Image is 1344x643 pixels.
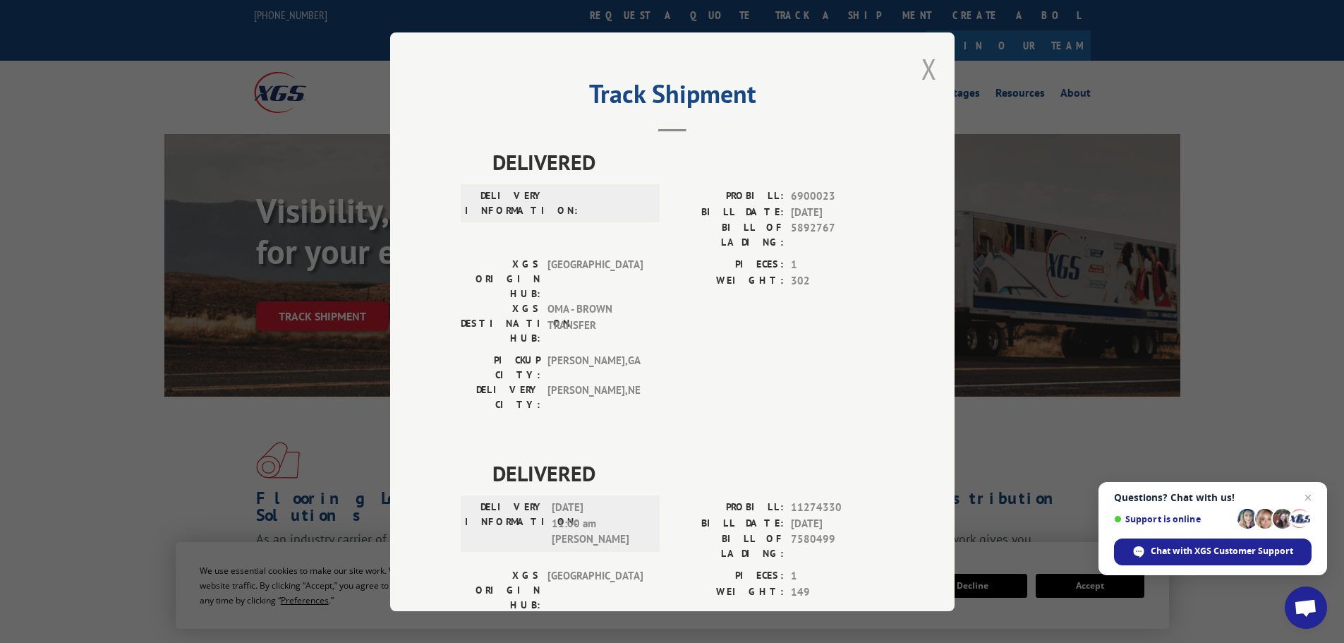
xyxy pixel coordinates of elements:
[547,257,643,301] span: [GEOGRAPHIC_DATA]
[492,457,884,489] span: DELIVERED
[672,220,784,250] label: BILL OF LADING:
[461,383,540,412] label: DELIVERY CITY:
[1300,489,1316,506] span: Close chat
[461,84,884,111] h2: Track Shipment
[465,500,545,548] label: DELIVERY INFORMATION:
[461,568,540,613] label: XGS ORIGIN HUB:
[791,531,884,561] span: 7580499
[791,257,884,273] span: 1
[791,584,884,600] span: 149
[672,272,784,289] label: WEIGHT:
[791,500,884,516] span: 11274330
[791,188,884,205] span: 6900023
[672,204,784,220] label: BILL DATE:
[1114,514,1233,524] span: Support is online
[547,568,643,613] span: [GEOGRAPHIC_DATA]
[791,204,884,220] span: [DATE]
[672,500,784,516] label: PROBILL:
[1285,587,1327,629] div: Open chat
[1114,492,1312,503] span: Questions? Chat with us!
[461,353,540,383] label: PICKUP CITY:
[547,383,643,412] span: [PERSON_NAME] , NE
[552,500,647,548] span: [DATE] 11:00 am [PERSON_NAME]
[672,188,784,205] label: PROBILL:
[672,531,784,561] label: BILL OF LADING:
[672,257,784,273] label: PIECES:
[672,515,784,531] label: BILL DATE:
[547,353,643,383] span: [PERSON_NAME] , GA
[791,515,884,531] span: [DATE]
[547,301,643,346] span: OMA - BROWN TRANSFER
[791,568,884,584] span: 1
[465,188,545,218] label: DELIVERY INFORMATION:
[921,50,937,88] button: Close modal
[461,301,540,346] label: XGS DESTINATION HUB:
[1114,539,1312,565] div: Chat with XGS Customer Support
[791,272,884,289] span: 302
[672,584,784,600] label: WEIGHT:
[791,220,884,250] span: 5892767
[1151,545,1293,558] span: Chat with XGS Customer Support
[492,146,884,178] span: DELIVERED
[461,257,540,301] label: XGS ORIGIN HUB:
[672,568,784,584] label: PIECES:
